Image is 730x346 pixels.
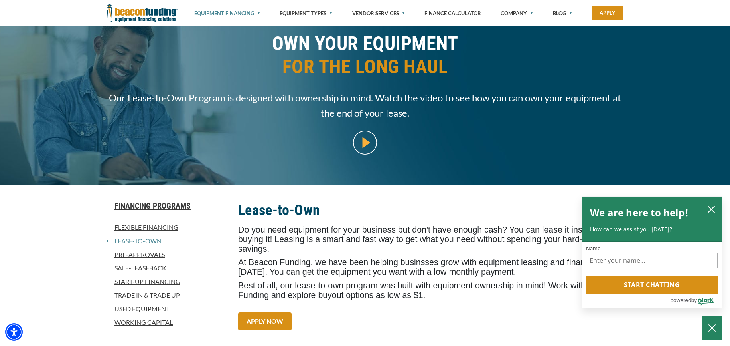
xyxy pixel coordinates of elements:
a: Sale-Leaseback [107,263,229,273]
span: Best of all, our lease-to-own program was built with equipment ownership in mind! Work with Beaco... [238,281,617,300]
div: Accessibility Menu [5,323,23,341]
button: Close Chatbox [702,316,722,340]
a: Powered by Olark [670,294,722,308]
button: Start chatting [586,276,718,294]
span: powered [670,295,691,305]
a: Apply [592,6,623,20]
div: olark chatbox [582,196,722,309]
a: Working Capital [107,318,229,327]
a: Flexible Financing [107,223,229,232]
a: Used Equipment [107,304,229,314]
a: Start-Up Financing [107,277,229,286]
h1: OWN YOUR EQUIPMENT [107,32,623,84]
span: Do you need equipment for your business but don't have enough cash? You can lease it instead of b... [238,225,609,254]
span: At Beacon Funding, we have been helping businsses grow with equipment leasing and financing since... [238,258,623,277]
h2: We are here to help! [590,205,689,221]
span: Our Lease-To-Own Program is designed with ownership in mind. Watch the video to see how you can o... [107,90,623,121]
a: Financing Programs [107,201,229,211]
span: FOR THE LONG HAUL [107,55,623,78]
input: Name [586,253,718,268]
a: APPLY NOW [238,312,292,330]
p: How can we assist you [DATE]? [590,225,714,233]
label: Name [586,246,718,251]
button: close chatbox [705,203,718,215]
span: by [691,295,697,305]
h2: Lease-to-Own [238,201,623,219]
a: Trade In & Trade Up [107,290,229,300]
img: video modal pop-up play button [353,131,377,155]
a: Lease-To-Own [109,236,162,246]
a: Pre-approvals [107,250,229,259]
